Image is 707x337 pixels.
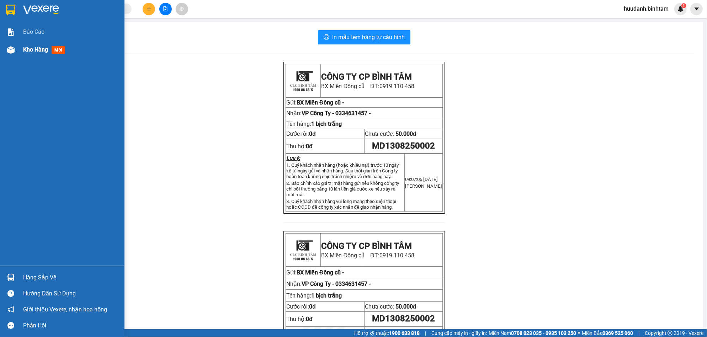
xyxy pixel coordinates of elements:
strong: CÔNG TY CP BÌNH TÂM [321,72,412,82]
img: logo-vxr [6,5,15,15]
span: 0334631457 - [335,280,371,287]
img: warehouse-icon [7,274,15,281]
span: Gửi: [286,269,344,276]
span: 0919 110 458 [379,252,414,259]
span: ⚪️ [578,332,580,335]
span: file-add [163,6,168,11]
span: 3. Quý khách nhận hàng vui lòng mang theo điện thoại hoặc CCCD đề công ty xác nhận để giao nhận h... [286,199,396,210]
span: [PERSON_NAME] [405,183,442,189]
span: BX Miền Đông cũ - [297,99,344,106]
span: Cước rồi: [286,130,316,137]
span: Kho hàng [23,46,48,53]
span: 1 bịch trắng [311,121,342,127]
div: Hàng sắp về [23,272,119,283]
strong: 0369 525 060 [602,330,633,336]
button: printerIn mẫu tem hàng tự cấu hình [318,30,410,44]
span: Tên hàng: [286,292,342,299]
span: question-circle [7,290,14,297]
span: aim [179,6,184,11]
span: 1 [682,3,685,8]
span: printer [324,34,329,41]
strong: 0đ [306,316,313,322]
strong: Lưu ý: [286,155,300,161]
span: caret-down [693,6,700,12]
img: solution-icon [7,28,15,36]
button: aim [176,3,188,15]
strong: CÔNG TY CP BÌNH TÂM [321,241,412,251]
span: 0334631457 - [335,110,371,117]
img: warehouse-icon [7,46,15,54]
span: Cung cấp máy in - giấy in: [431,329,487,337]
span: In mẫu tem hàng tự cấu hình [332,33,405,42]
span: Chưa cước: [365,303,416,310]
span: Tên hàng: [286,121,342,127]
span: BX Miền Đông cũ ĐT: [321,252,414,259]
span: mới [52,46,65,54]
span: 2. Bảo chính xác giá trị mặt hàng gửi nếu không công ty chỉ bồi thường bằng 10 lần tiền giá cước ... [286,181,399,197]
span: 0919 110 458 [379,83,414,90]
span: 1. Quý khách nhận hàng (hoặc khiếu nại) trước 10 ngày kể từ ngày gửi và nhận hàng. Sau thời gian ... [286,162,399,179]
strong: 0708 023 035 - 0935 103 250 [511,330,576,336]
span: 0đ [309,303,316,310]
strong: 1900 633 818 [389,330,420,336]
button: plus [143,3,155,15]
div: Hướng dẫn sử dụng [23,288,119,299]
span: Thu hộ: [286,143,313,150]
span: 50.000đ [395,303,416,310]
span: Hỗ trợ kỹ thuật: [354,329,420,337]
span: VP Công Ty - [302,280,371,287]
span: BX Miền Đông cũ ĐT: [321,83,414,90]
span: MD1308250002 [372,141,435,151]
span: message [7,322,14,329]
span: Thu hộ: [286,316,313,322]
span: BX Miền Đông cũ - [297,269,344,276]
span: 09:07:05 [DATE] [405,177,438,182]
span: | [425,329,426,337]
div: Phản hồi [23,320,119,331]
strong: 0đ [306,143,313,150]
span: Miền Bắc [582,329,633,337]
sup: 1 [681,3,686,8]
button: file-add [159,3,172,15]
img: logo [287,65,319,97]
span: copyright [668,331,673,336]
span: notification [7,306,14,313]
span: Miền Nam [489,329,576,337]
span: MD1308250002 [372,314,435,323]
span: Giới thiệu Vexere, nhận hoa hồng [23,305,107,314]
button: caret-down [690,3,703,15]
span: Chưa cước: [365,130,416,137]
img: icon-new-feature [677,6,684,12]
span: 50.000đ [395,130,416,137]
span: 0đ [309,130,316,137]
span: Gửi: [286,99,297,106]
span: Nhận: [286,280,371,287]
span: | [638,329,639,337]
span: Cước rồi: [286,303,316,310]
span: huudanh.binhtam [618,4,674,13]
img: logo [287,234,319,266]
span: VP Công Ty - [302,110,371,117]
span: plus [147,6,151,11]
span: Báo cáo [23,27,44,36]
span: 1 bịch trắng [311,292,342,299]
span: Nhận: [286,110,371,117]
